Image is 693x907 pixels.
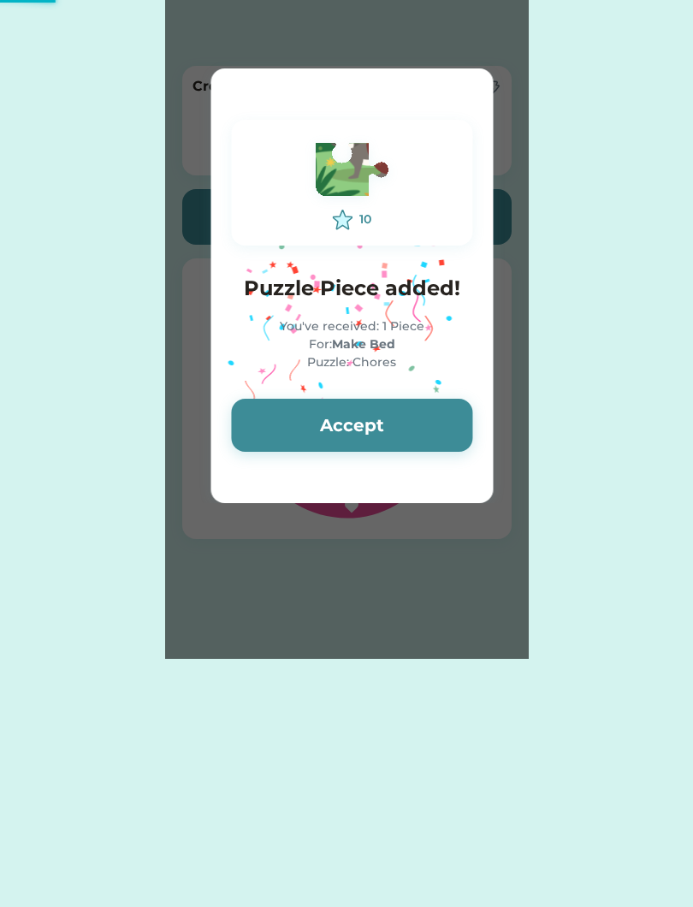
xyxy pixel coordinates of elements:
h4: Puzzle Piece added! [231,273,472,304]
strong: Make Bed [332,336,395,352]
button: Accept [231,399,472,452]
div: 10 [359,210,371,228]
img: interface-favorite-star--reward-rating-rate-social-star-media-favorite-like-stars.svg [332,210,352,230]
img: Vector.svg [305,135,399,210]
div: You've received: 1 Piece For: Puzzle: Chores [231,317,472,371]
